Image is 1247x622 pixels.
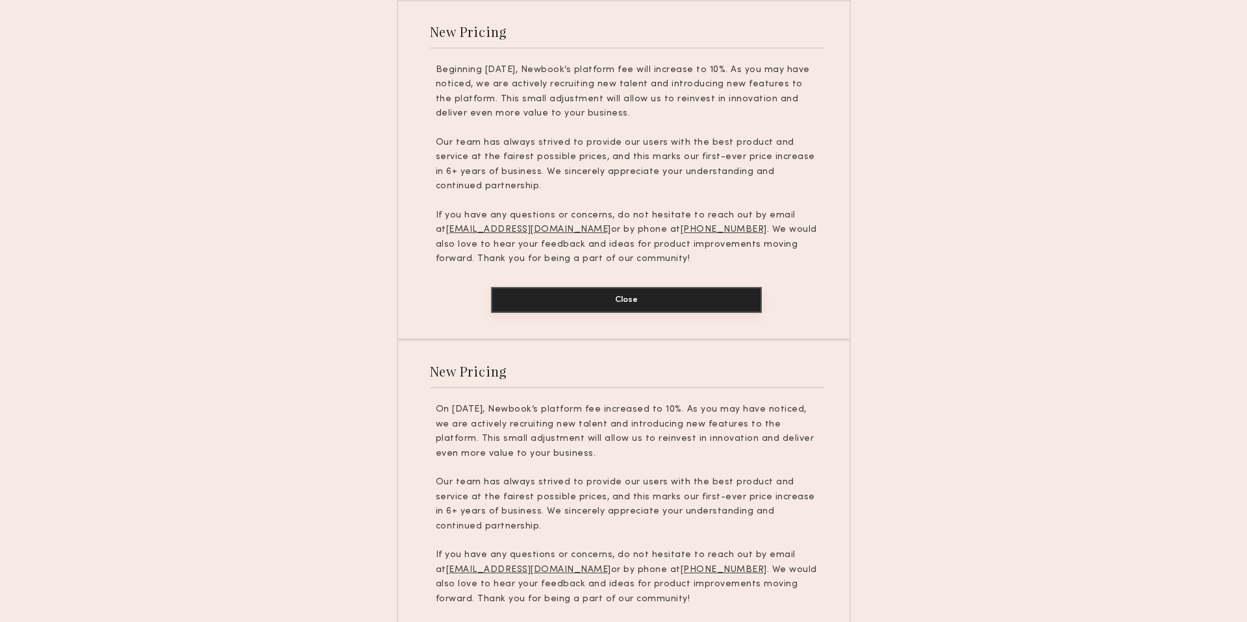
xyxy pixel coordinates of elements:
u: [PHONE_NUMBER] [681,566,767,574]
p: If you have any questions or concerns, do not hesitate to reach out by email at or by phone at . ... [436,208,818,267]
p: If you have any questions or concerns, do not hesitate to reach out by email at or by phone at . ... [436,548,818,606]
div: New Pricing [430,23,507,40]
u: [PHONE_NUMBER] [681,225,767,234]
p: On [DATE], Newbook’s platform fee increased to 10%. As you may have noticed, we are actively recr... [436,403,818,461]
p: Beginning [DATE], Newbook’s platform fee will increase to 10%. As you may have noticed, we are ac... [436,63,818,121]
p: Our team has always strived to provide our users with the best product and service at the fairest... [436,475,818,534]
p: Our team has always strived to provide our users with the best product and service at the fairest... [436,136,818,194]
u: [EMAIL_ADDRESS][DOMAIN_NAME] [446,566,611,574]
div: New Pricing [430,362,507,380]
button: Close [491,287,762,313]
u: [EMAIL_ADDRESS][DOMAIN_NAME] [446,225,611,234]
